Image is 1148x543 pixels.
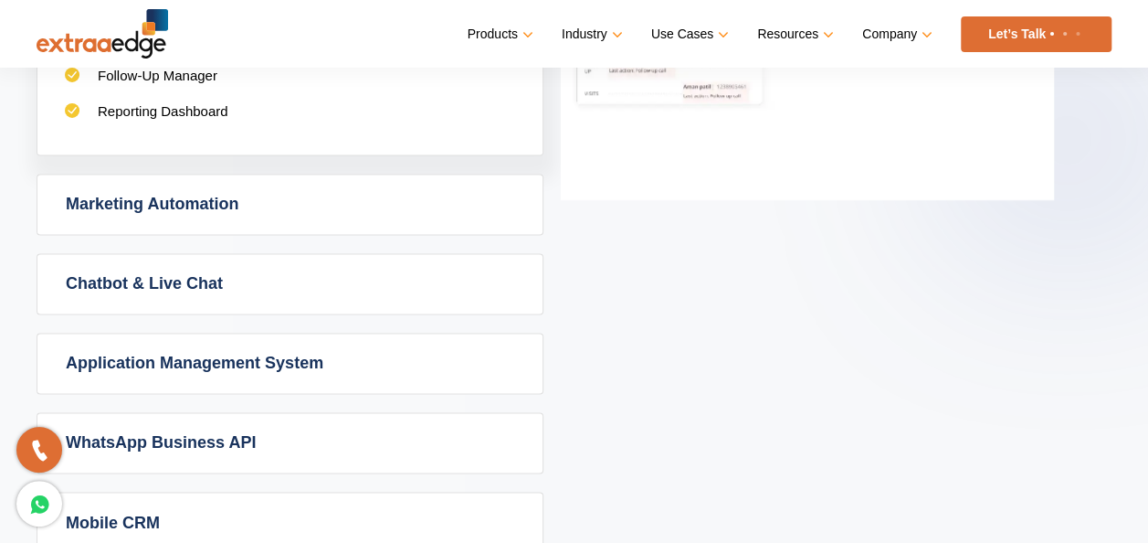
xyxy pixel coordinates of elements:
[37,175,542,234] a: Marketing Automation
[562,21,619,48] a: Industry
[37,413,542,473] a: WhatsApp Business API
[65,102,515,138] li: Reporting Dashboard
[651,21,725,48] a: Use Cases
[37,334,542,393] a: Application Management System
[37,254,542,314] a: Chatbot & Live Chat
[961,16,1111,52] a: Let’s Talk
[468,21,530,48] a: Products
[757,21,830,48] a: Resources
[862,21,929,48] a: Company
[65,67,515,102] li: Follow-Up Manager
